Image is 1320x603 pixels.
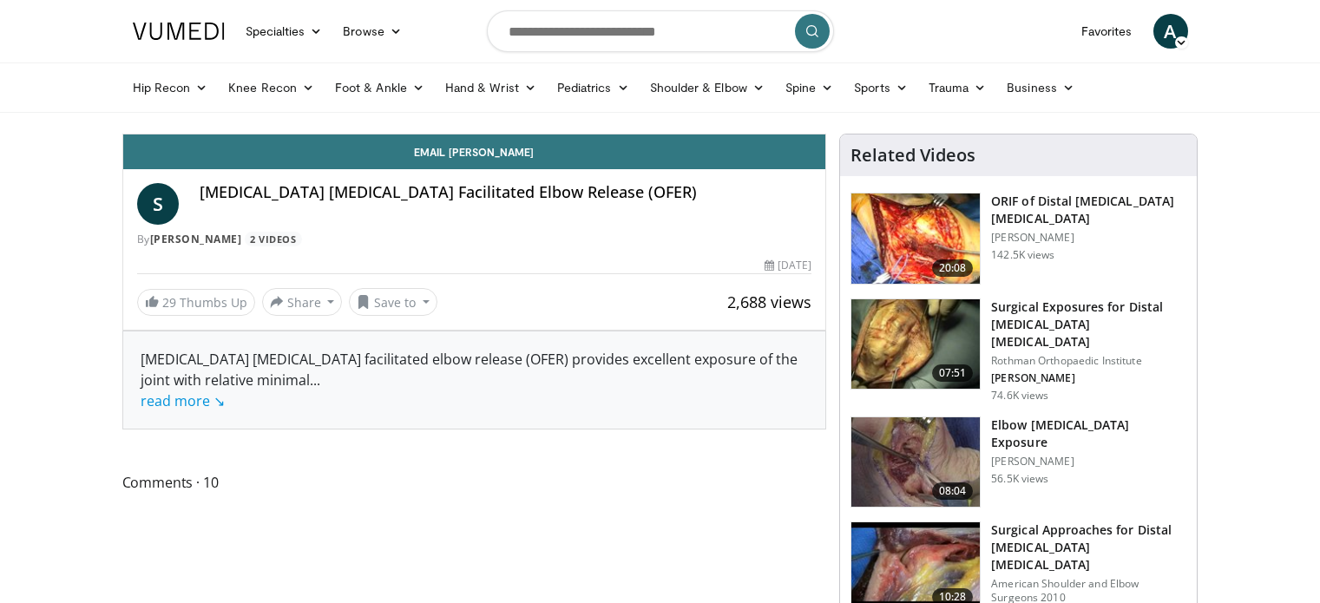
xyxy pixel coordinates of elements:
[991,298,1186,351] h3: Surgical Exposures for Distal [MEDICAL_DATA] [MEDICAL_DATA]
[245,232,302,246] a: 2 Videos
[991,521,1186,574] h3: Surgical Approaches for Distal [MEDICAL_DATA] [MEDICAL_DATA]
[918,70,997,105] a: Trauma
[141,349,809,411] div: [MEDICAL_DATA] [MEDICAL_DATA] facilitated elbow release (OFER) provides excellent exposure of the...
[996,70,1085,105] a: Business
[325,70,435,105] a: Foot & Ankle
[991,371,1186,385] p: [PERSON_NAME]
[727,292,811,312] span: 2,688 views
[349,288,437,316] button: Save to
[150,232,242,246] a: [PERSON_NAME]
[133,23,225,40] img: VuMedi Logo
[332,14,412,49] a: Browse
[200,183,812,202] h4: [MEDICAL_DATA] [MEDICAL_DATA] Facilitated Elbow Release (OFER)
[851,417,980,508] img: heCDP4pTuni5z6vX4xMDoxOjBrO-I4W8_11.150x105_q85_crop-smart_upscale.jpg
[137,289,255,316] a: 29 Thumbs Up
[851,193,980,284] img: orif-sanch_3.png.150x105_q85_crop-smart_upscale.jpg
[991,472,1048,486] p: 56.5K views
[991,389,1048,403] p: 74.6K views
[850,298,1186,403] a: 07:51 Surgical Exposures for Distal [MEDICAL_DATA] [MEDICAL_DATA] Rothman Orthopaedic Institute [...
[932,482,974,500] span: 08:04
[991,455,1186,469] p: [PERSON_NAME]
[640,70,775,105] a: Shoulder & Elbow
[235,14,333,49] a: Specialties
[1071,14,1143,49] a: Favorites
[1153,14,1188,49] a: A
[162,294,176,311] span: 29
[991,231,1186,245] p: [PERSON_NAME]
[775,70,844,105] a: Spine
[765,258,811,273] div: [DATE]
[991,248,1054,262] p: 142.5K views
[547,70,640,105] a: Pediatrics
[122,471,827,494] span: Comments 10
[991,193,1186,227] h3: ORIF of Distal [MEDICAL_DATA] [MEDICAL_DATA]
[991,354,1186,368] p: Rothman Orthopaedic Institute
[141,391,225,410] a: read more ↘
[137,232,812,247] div: By
[218,70,325,105] a: Knee Recon
[122,70,219,105] a: Hip Recon
[487,10,834,52] input: Search topics, interventions
[262,288,343,316] button: Share
[850,193,1186,285] a: 20:08 ORIF of Distal [MEDICAL_DATA] [MEDICAL_DATA] [PERSON_NAME] 142.5K views
[991,416,1186,451] h3: Elbow [MEDICAL_DATA] Exposure
[435,70,547,105] a: Hand & Wrist
[123,134,826,169] a: Email [PERSON_NAME]
[932,259,974,277] span: 20:08
[850,416,1186,508] a: 08:04 Elbow [MEDICAL_DATA] Exposure [PERSON_NAME] 56.5K views
[137,183,179,225] a: S
[851,299,980,390] img: 70322_0000_3.png.150x105_q85_crop-smart_upscale.jpg
[850,145,975,166] h4: Related Videos
[844,70,918,105] a: Sports
[932,364,974,382] span: 07:51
